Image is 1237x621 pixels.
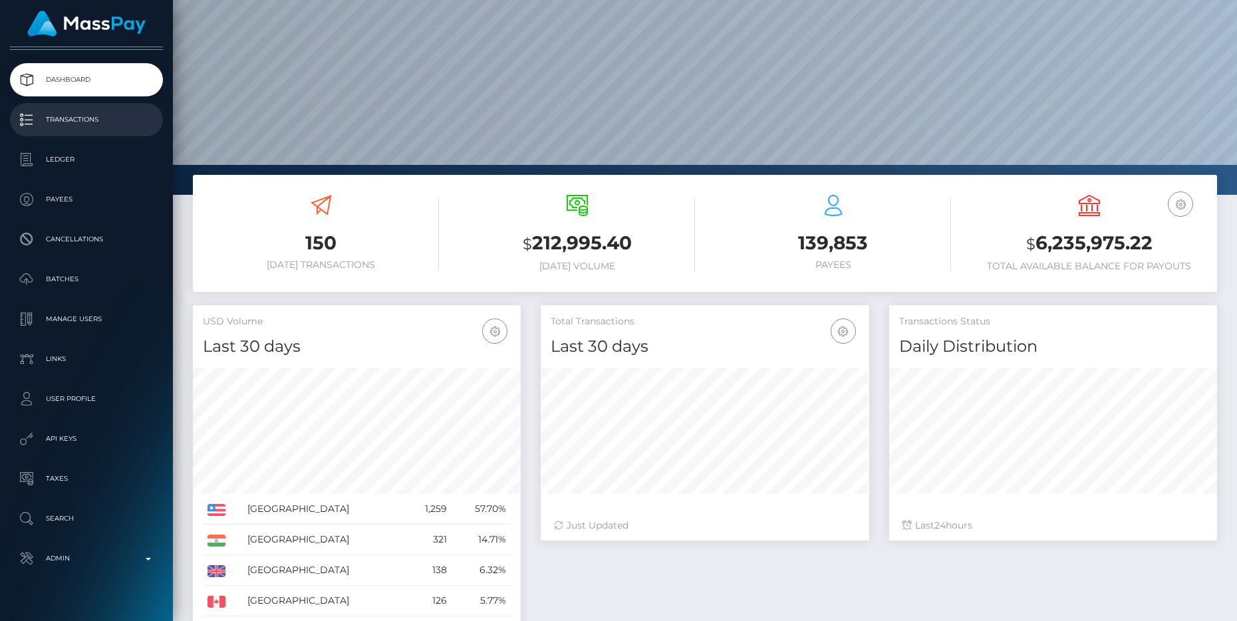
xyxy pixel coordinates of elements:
[10,63,163,96] a: Dashboard
[243,525,406,555] td: [GEOGRAPHIC_DATA]
[1026,235,1035,253] small: $
[551,335,859,358] h4: Last 30 days
[207,535,225,547] img: IN.png
[452,494,511,525] td: 57.70%
[15,509,158,529] p: Search
[934,519,946,531] span: 24
[10,223,163,256] a: Cancellations
[523,235,532,253] small: $
[715,230,951,256] h3: 139,853
[243,555,406,586] td: [GEOGRAPHIC_DATA]
[15,269,158,289] p: Batches
[971,261,1207,272] h6: Total Available Balance for Payouts
[459,230,695,257] h3: 212,995.40
[971,230,1207,257] h3: 6,235,975.22
[10,422,163,455] a: API Keys
[10,342,163,376] a: Links
[902,519,1204,533] div: Last hours
[203,335,511,358] h4: Last 30 days
[452,555,511,586] td: 6.32%
[551,315,859,328] h5: Total Transactions
[10,263,163,296] a: Batches
[207,504,225,516] img: US.png
[15,110,158,130] p: Transactions
[715,259,951,271] h6: Payees
[207,596,225,608] img: CA.png
[15,229,158,249] p: Cancellations
[10,382,163,416] a: User Profile
[15,389,158,409] p: User Profile
[452,586,511,616] td: 5.77%
[203,230,439,256] h3: 150
[15,70,158,90] p: Dashboard
[15,469,158,489] p: Taxes
[10,502,163,535] a: Search
[406,555,452,586] td: 138
[10,303,163,336] a: Manage Users
[15,309,158,329] p: Manage Users
[15,429,158,449] p: API Keys
[243,586,406,616] td: [GEOGRAPHIC_DATA]
[15,349,158,369] p: Links
[27,11,146,37] img: MassPay Logo
[15,150,158,170] p: Ledger
[406,586,452,616] td: 126
[10,183,163,216] a: Payees
[203,315,511,328] h5: USD Volume
[10,103,163,136] a: Transactions
[406,494,452,525] td: 1,259
[899,335,1207,358] h4: Daily Distribution
[203,259,439,271] h6: [DATE] Transactions
[899,315,1207,328] h5: Transactions Status
[459,261,695,272] h6: [DATE] Volume
[554,519,855,533] div: Just Updated
[452,525,511,555] td: 14.71%
[15,189,158,209] p: Payees
[406,525,452,555] td: 321
[10,542,163,575] a: Admin
[10,143,163,176] a: Ledger
[243,494,406,525] td: [GEOGRAPHIC_DATA]
[15,549,158,568] p: Admin
[207,565,225,577] img: GB.png
[10,462,163,495] a: Taxes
